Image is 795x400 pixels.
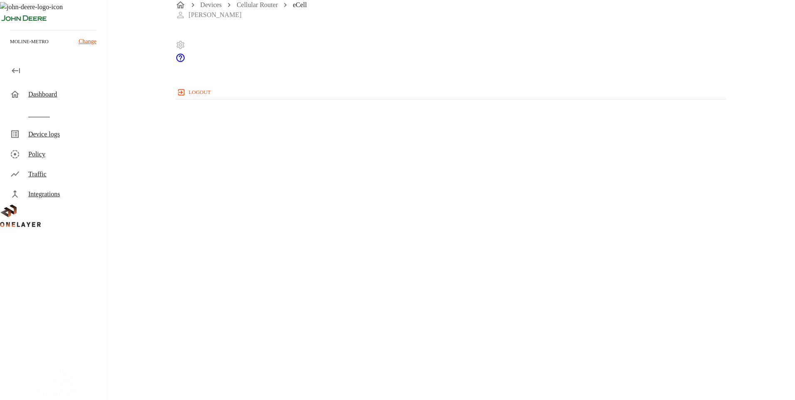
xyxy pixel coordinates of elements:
a: logout [175,86,726,99]
span: Support Portal [175,57,185,64]
p: [PERSON_NAME] [189,10,242,20]
button: logout [175,86,214,99]
a: Devices [200,1,222,8]
a: onelayer-support [175,57,185,64]
a: Cellular Router [237,1,278,8]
